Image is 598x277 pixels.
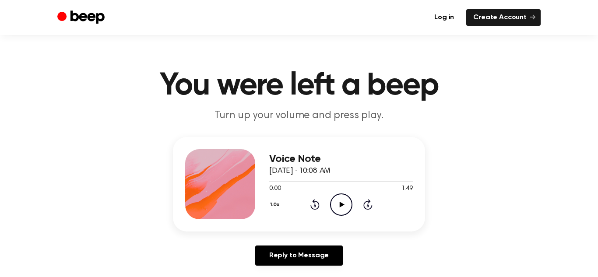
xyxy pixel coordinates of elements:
[427,9,461,26] a: Log in
[269,197,283,212] button: 1.0x
[269,153,413,165] h3: Voice Note
[57,9,107,26] a: Beep
[269,167,331,175] span: [DATE] · 10:08 AM
[269,184,281,193] span: 0:00
[255,245,343,266] a: Reply to Message
[466,9,541,26] a: Create Account
[131,109,467,123] p: Turn up your volume and press play.
[75,70,523,102] h1: You were left a beep
[401,184,413,193] span: 1:49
